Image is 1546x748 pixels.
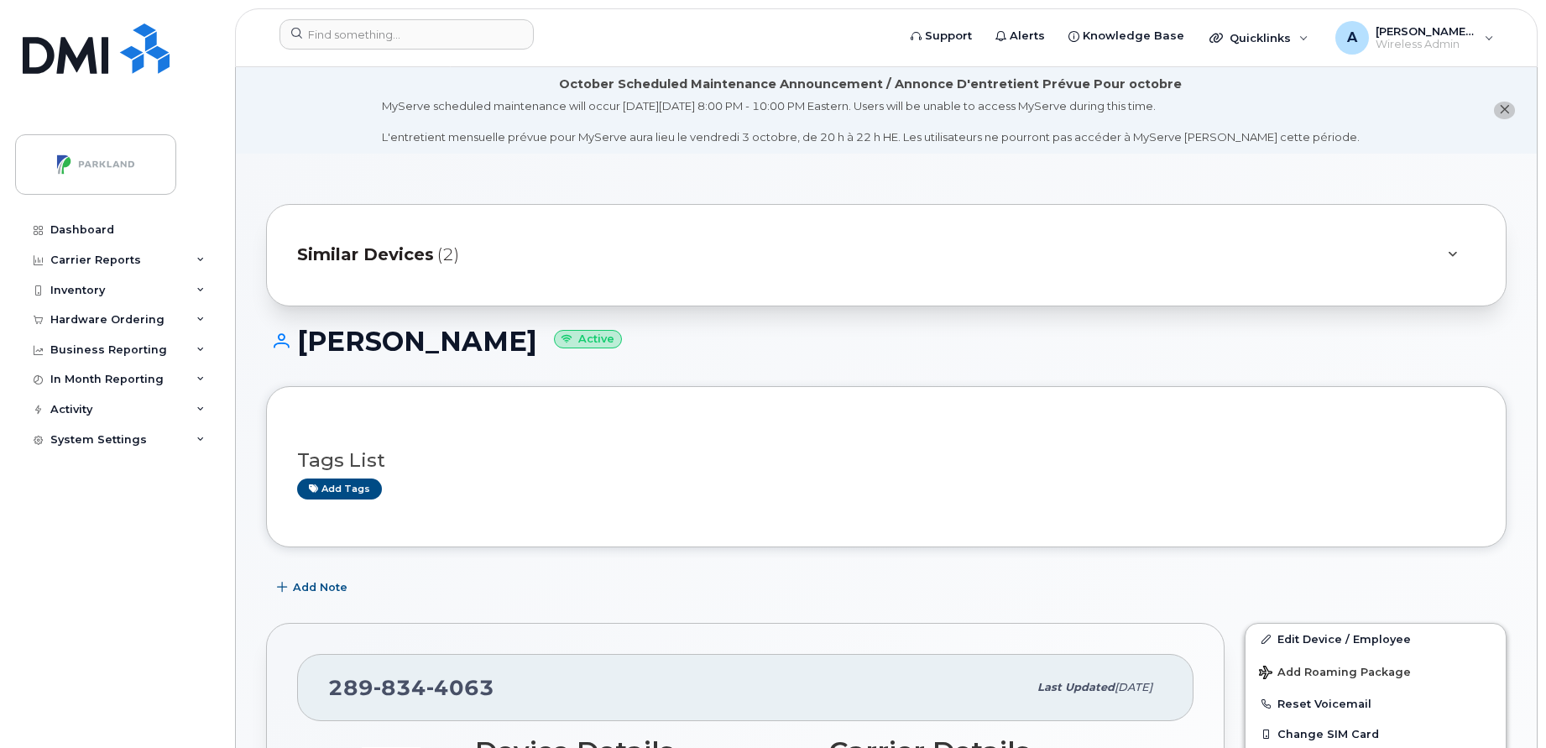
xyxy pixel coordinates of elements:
button: Reset Voicemail [1246,688,1506,719]
span: Similar Devices [297,243,434,267]
h1: [PERSON_NAME] [266,327,1507,356]
a: Edit Device / Employee [1246,624,1506,654]
span: 834 [373,675,426,700]
span: Add Note [293,579,347,595]
div: MyServe scheduled maintenance will occur [DATE][DATE] 8:00 PM - 10:00 PM Eastern. Users will be u... [382,98,1360,145]
span: (2) [437,243,459,267]
button: Add Note [266,573,362,603]
h3: Tags List [297,450,1475,471]
span: Add Roaming Package [1259,666,1411,682]
span: Last updated [1037,681,1115,693]
span: [DATE] [1115,681,1152,693]
span: 289 [328,675,494,700]
a: Add tags [297,479,382,500]
div: October Scheduled Maintenance Announcement / Annonce D'entretient Prévue Pour octobre [559,76,1182,93]
small: Active [554,330,622,349]
button: close notification [1494,102,1515,119]
button: Add Roaming Package [1246,654,1506,688]
span: 4063 [426,675,494,700]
